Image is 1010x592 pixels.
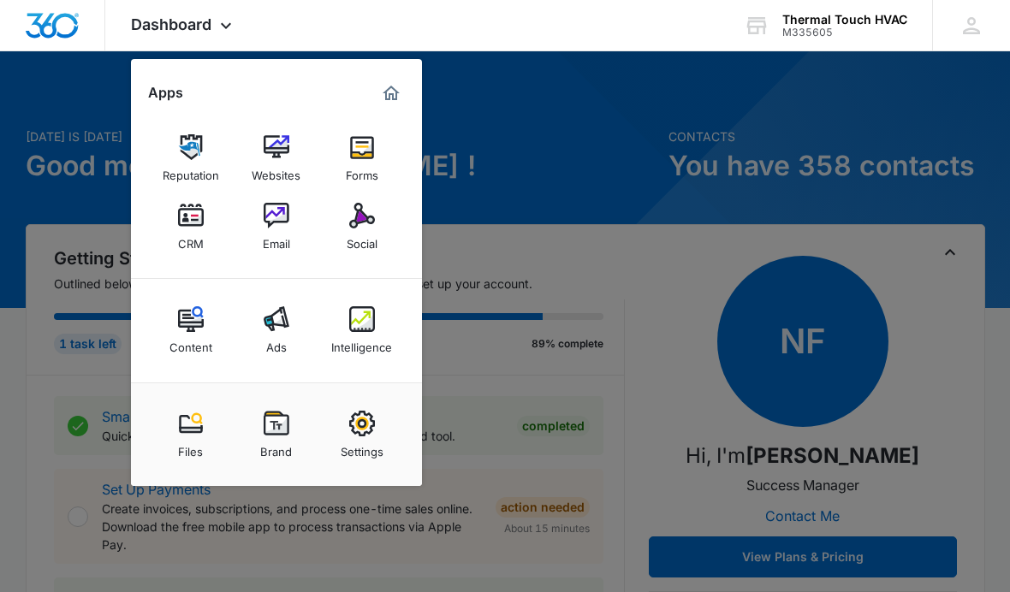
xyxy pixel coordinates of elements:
div: account name [782,13,907,27]
a: Content [158,298,223,363]
a: Social [330,194,395,259]
a: Forms [330,126,395,191]
div: Forms [346,160,378,182]
a: Settings [330,402,395,467]
span: Dashboard [131,15,211,33]
a: CRM [158,194,223,259]
a: Intelligence [330,298,395,363]
a: Brand [244,402,309,467]
div: account id [782,27,907,38]
div: Email [263,228,290,251]
div: Brand [260,436,292,459]
div: Ads [266,332,287,354]
div: CRM [178,228,204,251]
div: Settings [341,436,383,459]
div: Content [169,332,212,354]
div: Files [178,436,203,459]
div: Intelligence [331,332,392,354]
a: Marketing 360® Dashboard [377,80,405,107]
a: Websites [244,126,309,191]
h2: Apps [148,85,183,101]
div: Social [347,228,377,251]
a: Files [158,402,223,467]
a: Ads [244,298,309,363]
a: Email [244,194,309,259]
div: Reputation [163,160,219,182]
a: Reputation [158,126,223,191]
div: Websites [252,160,300,182]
